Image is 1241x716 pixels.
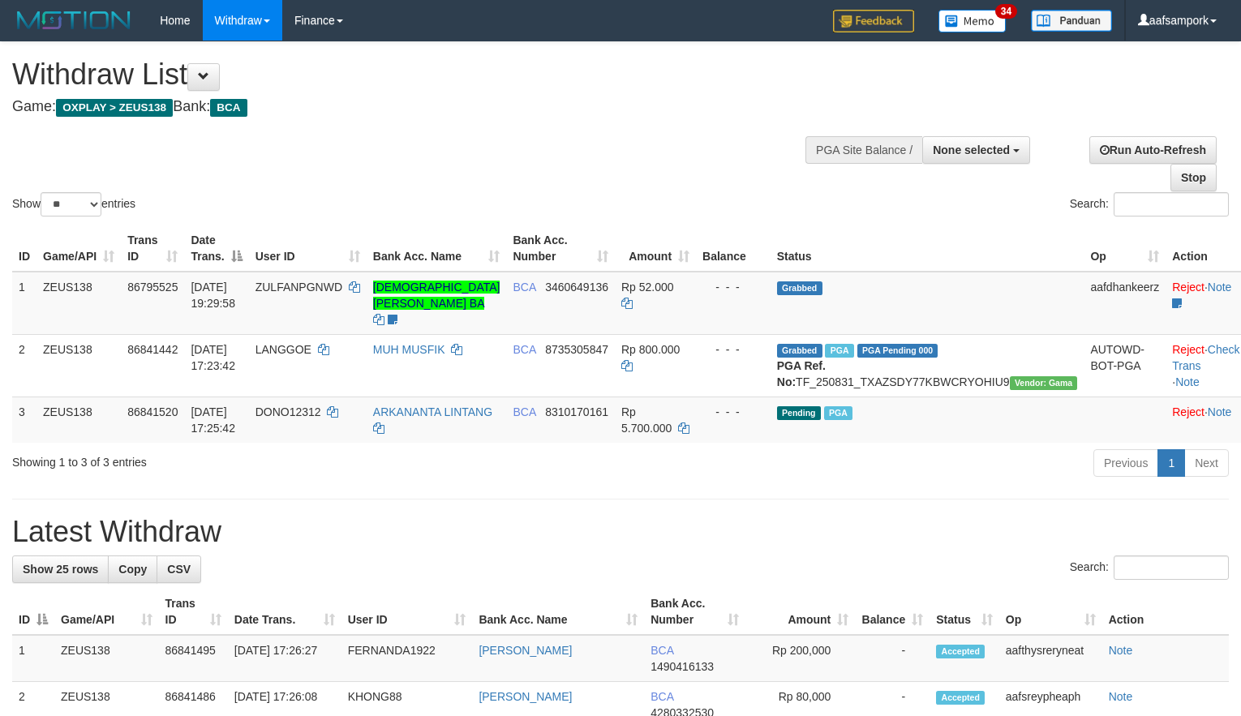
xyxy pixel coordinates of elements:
button: None selected [922,136,1030,164]
th: Bank Acc. Name: activate to sort column ascending [472,589,644,635]
th: Trans ID: activate to sort column ascending [121,225,184,272]
span: Marked by aafnoeunsreypich [825,344,853,358]
span: Copy 1490416133 to clipboard [651,660,714,673]
input: Search: [1114,555,1229,580]
td: AUTOWD-BOT-PGA [1084,334,1166,397]
span: PGA Pending [857,344,938,358]
td: ZEUS138 [54,635,159,682]
img: MOTION_logo.png [12,8,135,32]
td: 3 [12,397,36,443]
td: aafthysreryneat [999,635,1102,682]
a: 1 [1157,449,1185,477]
th: Op: activate to sort column ascending [1084,225,1166,272]
span: Pending [777,406,821,420]
span: BCA [651,644,673,657]
span: [DATE] 19:29:58 [191,281,235,310]
span: Vendor URL: https://trx31.1velocity.biz [1010,376,1078,390]
div: Showing 1 to 3 of 3 entries [12,448,505,470]
td: FERNANDA1922 [341,635,473,682]
div: PGA Site Balance / [805,136,922,164]
a: Reject [1172,405,1204,418]
th: User ID: activate to sort column ascending [341,589,473,635]
td: 2 [12,334,36,397]
td: - [855,635,930,682]
a: Note [1208,281,1232,294]
span: Copy 8310170161 to clipboard [545,405,608,418]
th: Date Trans.: activate to sort column descending [184,225,248,272]
a: Stop [1170,164,1217,191]
a: Note [1109,644,1133,657]
td: aafdhankeerz [1084,272,1166,335]
b: PGA Ref. No: [777,359,826,388]
input: Search: [1114,192,1229,217]
span: BCA [513,405,535,418]
span: DONO12312 [255,405,321,418]
a: MUH MUSFIK [373,343,445,356]
a: [DEMOGRAPHIC_DATA][PERSON_NAME] BA [373,281,500,310]
span: BCA [210,99,247,117]
a: Show 25 rows [12,555,109,583]
span: LANGGOE [255,343,311,356]
img: Button%20Memo.svg [938,10,1007,32]
a: Note [1175,375,1200,388]
th: Date Trans.: activate to sort column ascending [228,589,341,635]
img: Feedback.jpg [833,10,914,32]
span: None selected [933,144,1010,156]
label: Search: [1070,192,1229,217]
a: Reject [1172,343,1204,356]
a: Next [1184,449,1229,477]
span: Grabbed [777,281,822,295]
td: ZEUS138 [36,397,121,443]
td: 1 [12,635,54,682]
th: Op: activate to sort column ascending [999,589,1102,635]
a: ARKANANTA LINTANG [373,405,492,418]
th: Trans ID: activate to sort column ascending [159,589,228,635]
th: Amount: activate to sort column ascending [615,225,696,272]
th: Bank Acc. Number: activate to sort column ascending [644,589,745,635]
span: BCA [513,343,535,356]
a: [PERSON_NAME] [479,690,572,703]
span: [DATE] 17:25:42 [191,405,235,435]
span: Copy [118,563,147,576]
h1: Latest Withdraw [12,516,1229,548]
span: 86795525 [127,281,178,294]
a: CSV [157,555,201,583]
div: - - - [702,404,764,420]
span: [DATE] 17:23:42 [191,343,235,372]
span: Rp 800.000 [621,343,680,356]
td: ZEUS138 [36,334,121,397]
th: Balance [696,225,771,272]
a: [PERSON_NAME] [479,644,572,657]
a: Note [1109,690,1133,703]
td: ZEUS138 [36,272,121,335]
td: 86841495 [159,635,228,682]
span: Copy 3460649136 to clipboard [545,281,608,294]
th: User ID: activate to sort column ascending [249,225,367,272]
th: Bank Acc. Number: activate to sort column ascending [506,225,615,272]
h4: Game: Bank: [12,99,811,115]
div: - - - [702,279,764,295]
span: Marked by aafnoeunsreypich [824,406,852,420]
span: ZULFANPGNWD [255,281,342,294]
img: panduan.png [1031,10,1112,32]
th: Action [1102,589,1229,635]
span: Accepted [936,645,985,658]
h1: Withdraw List [12,58,811,91]
th: Game/API: activate to sort column ascending [36,225,121,272]
span: Grabbed [777,344,822,358]
span: Show 25 rows [23,563,98,576]
a: Note [1208,405,1232,418]
th: Status [771,225,1084,272]
a: Check Trans [1172,343,1239,372]
span: Copy 8735305847 to clipboard [545,343,608,356]
th: Status: activate to sort column ascending [930,589,999,635]
td: Rp 200,000 [745,635,855,682]
th: Bank Acc. Name: activate to sort column ascending [367,225,507,272]
select: Showentries [41,192,101,217]
span: BCA [651,690,673,703]
td: [DATE] 17:26:27 [228,635,341,682]
label: Show entries [12,192,135,217]
th: Game/API: activate to sort column ascending [54,589,159,635]
span: Rp 5.700.000 [621,405,672,435]
td: 1 [12,272,36,335]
